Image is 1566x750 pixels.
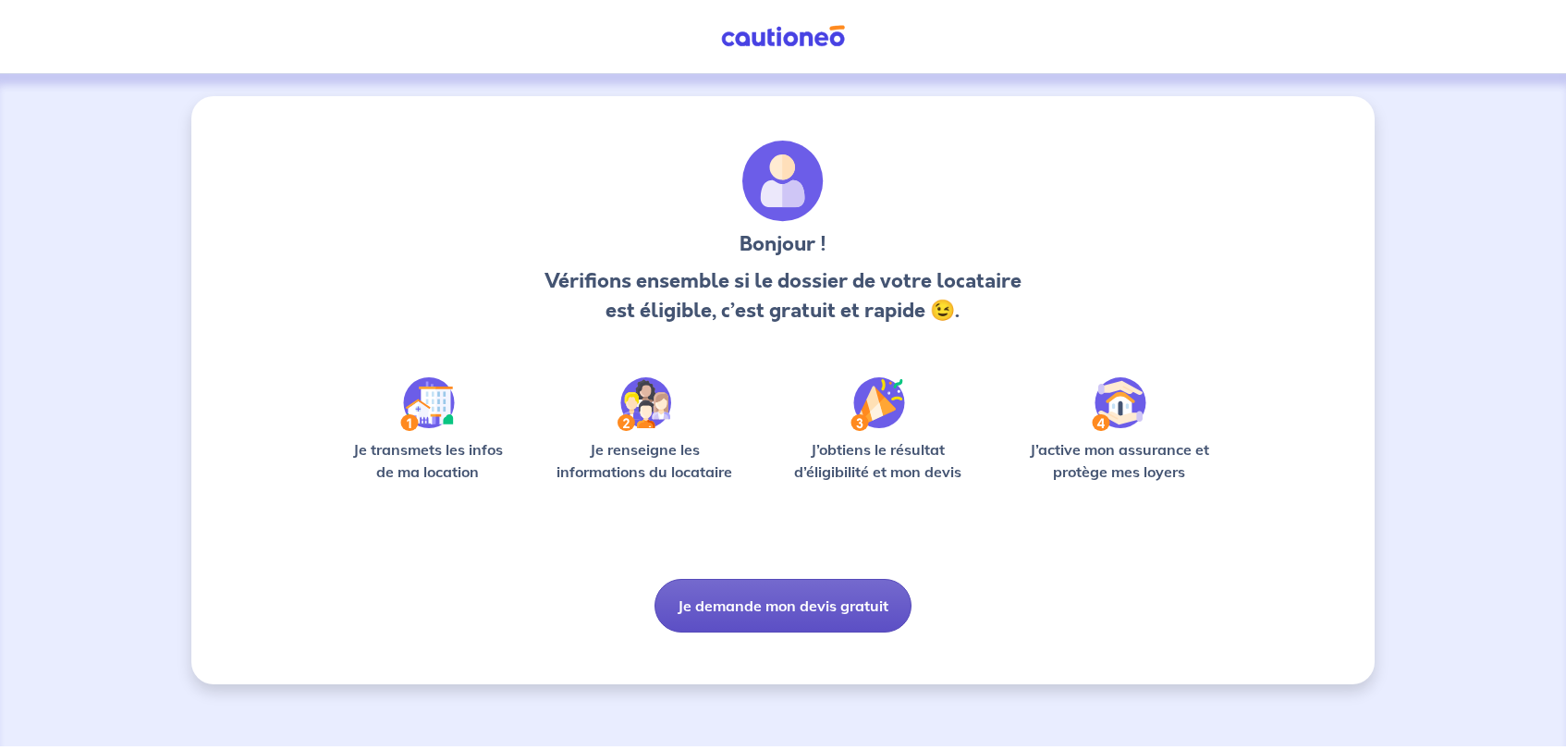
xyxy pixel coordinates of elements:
[539,266,1026,326] p: Vérifions ensemble si le dossier de votre locataire est éligible, c’est gratuit et rapide 😉.
[655,579,911,633] button: Je demande mon devis gratuit
[714,25,852,48] img: Cautioneo
[850,377,905,431] img: /static/f3e743aab9439237c3e2196e4328bba9/Step-3.svg
[742,141,824,222] img: archivate
[774,438,983,483] p: J’obtiens le résultat d’éligibilité et mon devis
[618,377,671,431] img: /static/c0a346edaed446bb123850d2d04ad552/Step-2.svg
[1011,438,1227,483] p: J’active mon assurance et protège mes loyers
[539,229,1026,259] h3: Bonjour !
[400,377,455,431] img: /static/90a569abe86eec82015bcaae536bd8e6/Step-1.svg
[545,438,744,483] p: Je renseigne les informations du locataire
[1092,377,1146,431] img: /static/bfff1cf634d835d9112899e6a3df1a5d/Step-4.svg
[339,438,516,483] p: Je transmets les infos de ma location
